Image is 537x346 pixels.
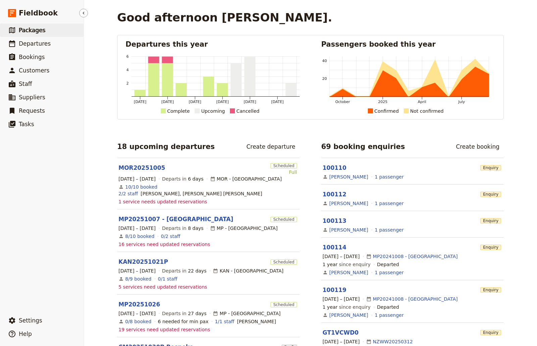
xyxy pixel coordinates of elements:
[125,276,151,282] a: View the bookings for this departure
[118,164,165,172] a: MOR20251005
[271,217,297,222] span: Scheduled
[19,11,33,16] div: v 4.0.25
[329,312,368,318] a: [PERSON_NAME]
[322,77,327,81] tspan: 20
[167,107,190,115] div: Complete
[323,296,360,302] span: [DATE] – [DATE]
[480,165,501,170] span: Enquiry
[321,142,405,152] h2: 69 booking enquiries
[271,259,297,265] span: Scheduled
[117,11,332,24] h1: Good afternoon [PERSON_NAME].
[162,267,206,274] span: Departs in
[118,176,156,182] span: [DATE] – [DATE]
[125,233,154,240] a: View the bookings for this departure
[323,262,338,267] span: 1 year
[210,176,282,182] div: MOR - [GEOGRAPHIC_DATA]
[118,198,207,205] span: 1 service needs updated reservations
[271,169,297,176] div: Full
[210,225,278,232] div: MP - [GEOGRAPHIC_DATA]
[480,218,501,224] span: Enquiry
[323,164,346,171] a: 100110
[323,253,360,260] span: [DATE] – [DATE]
[141,190,262,197] span: Heather McNeice, Frith Hudson Graham
[321,39,495,49] h2: Passengers booked this year
[323,304,338,310] span: 1 year
[19,81,32,87] span: Staff
[118,225,156,232] span: [DATE] – [DATE]
[271,100,284,104] tspan: [DATE]
[418,100,426,104] tspan: April
[242,141,300,152] a: Create departure
[11,17,16,23] img: website_grey.svg
[127,54,129,59] tspan: 6
[374,107,399,115] div: Confirmed
[375,312,404,318] a: View the passengers for this booking
[19,94,45,101] span: Suppliers
[19,27,45,34] span: Packages
[377,304,399,310] div: Departed
[329,227,368,233] a: [PERSON_NAME]
[271,302,297,307] span: Scheduled
[458,100,465,104] tspan: July
[213,267,283,274] div: KAN - [GEOGRAPHIC_DATA]
[134,100,146,104] tspan: [DATE]
[323,261,371,268] span: since enquiry
[213,310,281,317] div: MP - [GEOGRAPHIC_DATA]
[373,296,458,302] a: MP20241008 - [GEOGRAPHIC_DATA]
[335,100,350,104] tspan: October
[375,200,404,207] a: View the passengers for this booking
[125,318,151,325] a: View the bookings for this departure
[19,67,49,74] span: Customers
[18,40,23,46] img: tab_domain_overview_orange.svg
[323,217,346,224] a: 100113
[244,100,256,104] tspan: [DATE]
[373,338,413,345] a: NZWW20250312
[117,142,215,152] h2: 18 upcoming departures
[375,174,404,180] a: View the passengers for this booking
[127,81,129,86] tspan: 2
[375,269,404,276] a: View the passengers for this booking
[188,226,203,231] span: 8 days
[329,174,368,180] a: [PERSON_NAME]
[79,9,88,17] button: Hide menu
[127,68,129,72] tspan: 4
[162,310,206,317] span: Departs in
[480,330,501,335] span: Enquiry
[236,107,259,115] div: Cancelled
[74,41,113,45] div: Keywords by Traffic
[323,329,358,336] a: GT1VCWD0
[158,318,208,325] div: 6 needed for min pax
[378,100,387,104] tspan: 2025
[118,190,138,197] a: 2/2 staff
[162,176,203,182] span: Departs in
[19,40,51,47] span: Departures
[188,311,206,316] span: 27 days
[237,318,276,325] span: Melinda Russell
[480,192,501,197] span: Enquiry
[19,8,58,18] span: Fieldbook
[373,253,458,260] a: MP20241008 - [GEOGRAPHIC_DATA]
[189,100,201,104] tspan: [DATE]
[323,191,346,198] a: 100112
[118,326,210,333] span: 19 services need updated reservations
[19,121,34,128] span: Tasks
[118,241,210,248] span: 16 services need updated reservations
[377,261,399,268] div: Departed
[188,176,203,182] span: 6 days
[118,310,156,317] span: [DATE] – [DATE]
[118,258,168,266] a: KAN20251021P
[216,100,229,104] tspan: [DATE]
[26,41,60,45] div: Domain Overview
[480,287,501,293] span: Enquiry
[323,287,346,293] a: 100119
[451,141,504,152] a: Create booking
[215,318,234,325] a: 1/1 staff
[118,284,207,290] span: 5 services need updated reservations
[188,268,206,274] span: 22 days
[323,244,346,251] a: 100114
[323,338,360,345] span: [DATE] – [DATE]
[118,215,233,223] a: MP20251007 - [GEOGRAPHIC_DATA]
[162,225,203,232] span: Departs in
[161,233,180,240] a: 0/2 staff
[201,107,225,115] div: Upcoming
